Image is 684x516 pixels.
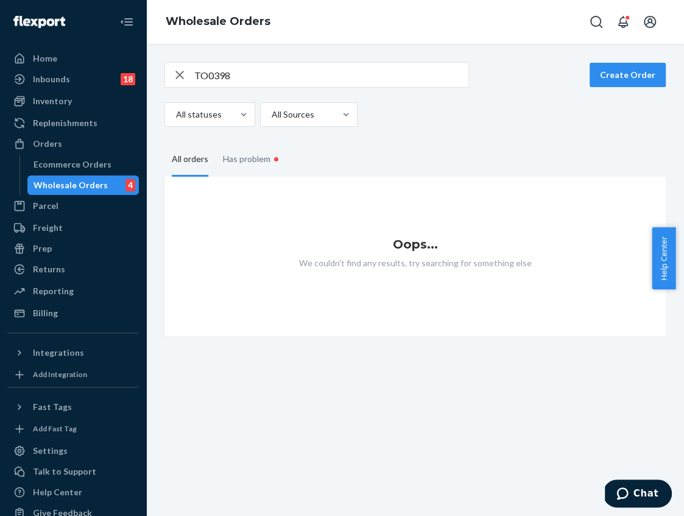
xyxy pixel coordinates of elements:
[33,73,70,85] div: Inbounds
[7,343,139,362] button: Integrations
[7,397,139,417] button: Fast Tags
[7,281,139,301] a: Reporting
[611,10,635,34] button: Open notifications
[33,158,111,171] div: Ecommerce Orders
[164,257,666,269] p: We couldn't find any results, try searching for something else
[33,138,62,150] div: Orders
[7,91,139,111] a: Inventory
[7,196,139,216] a: Parcel
[7,260,139,279] a: Returns
[156,4,280,40] ol: breadcrumbs
[33,445,68,457] div: Settings
[33,369,87,380] div: Add Integration
[7,462,139,481] button: Talk to Support
[7,303,139,323] a: Billing
[33,52,57,65] div: Home
[164,238,666,251] h1: Oops...
[27,175,139,195] a: Wholesale Orders4
[223,141,282,177] div: Has problem
[27,155,139,174] a: Ecommerce Orders
[7,218,139,238] a: Freight
[652,227,675,289] button: Help Center
[270,151,282,167] div: •
[33,285,74,297] div: Reporting
[7,422,139,436] a: Add Fast Tag
[33,263,65,275] div: Returns
[7,49,139,68] a: Home
[33,307,58,319] div: Billing
[175,108,176,121] input: All statuses
[33,95,72,107] div: Inventory
[125,179,135,191] div: 4
[590,63,666,87] button: Create Order
[7,113,139,133] a: Replenishments
[584,10,608,34] button: Open Search Box
[33,465,96,478] div: Talk to Support
[121,73,135,85] div: 18
[270,108,272,121] input: All Sources
[172,143,208,177] div: All orders
[7,69,139,89] a: Inbounds18
[7,367,139,382] a: Add Integration
[166,15,270,28] a: Wholesale Orders
[638,10,662,34] button: Open account menu
[33,401,72,413] div: Fast Tags
[33,179,108,191] div: Wholesale Orders
[7,482,139,502] a: Help Center
[33,200,58,212] div: Parcel
[115,10,139,34] button: Close Navigation
[7,239,139,258] a: Prep
[605,479,672,510] iframe: Opens a widget where you can chat to one of our agents
[33,423,77,434] div: Add Fast Tag
[33,117,97,129] div: Replenishments
[33,486,82,498] div: Help Center
[7,441,139,461] a: Settings
[13,16,65,28] img: Flexport logo
[33,347,84,359] div: Integrations
[33,222,63,234] div: Freight
[194,63,468,87] input: Search orders
[7,134,139,154] a: Orders
[33,242,52,255] div: Prep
